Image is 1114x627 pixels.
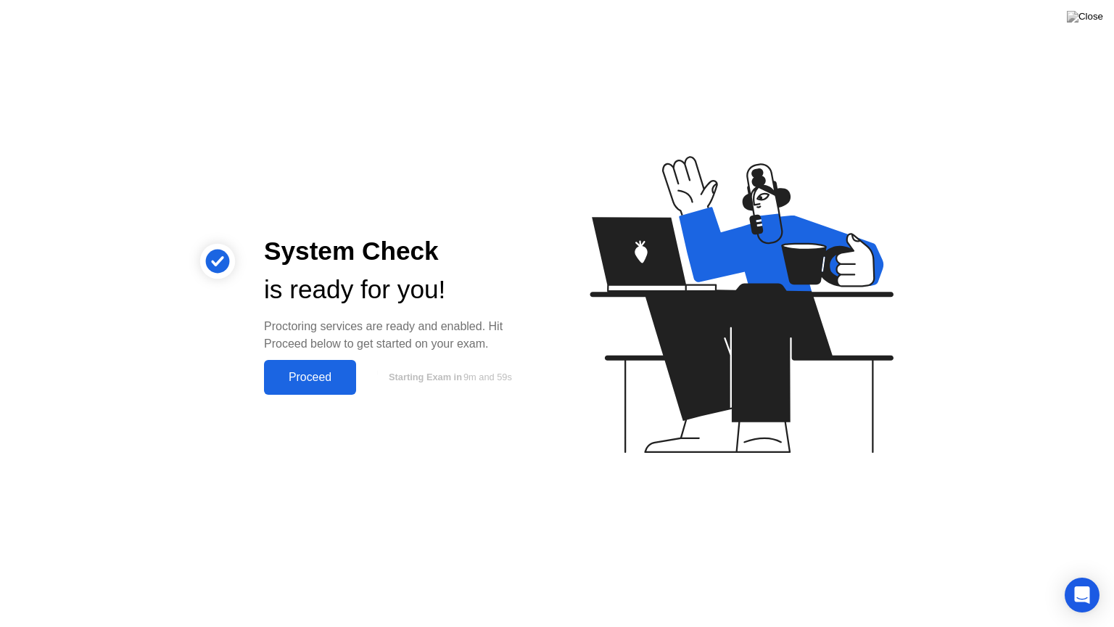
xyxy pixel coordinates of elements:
[264,318,534,353] div: Proctoring services are ready and enabled. Hit Proceed below to get started on your exam.
[463,372,512,382] span: 9m and 59s
[268,371,352,384] div: Proceed
[1067,11,1103,22] img: Close
[264,232,534,271] div: System Check
[264,360,356,395] button: Proceed
[363,364,534,391] button: Starting Exam in9m and 59s
[264,271,534,309] div: is ready for you!
[1065,578,1099,612] div: Open Intercom Messenger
